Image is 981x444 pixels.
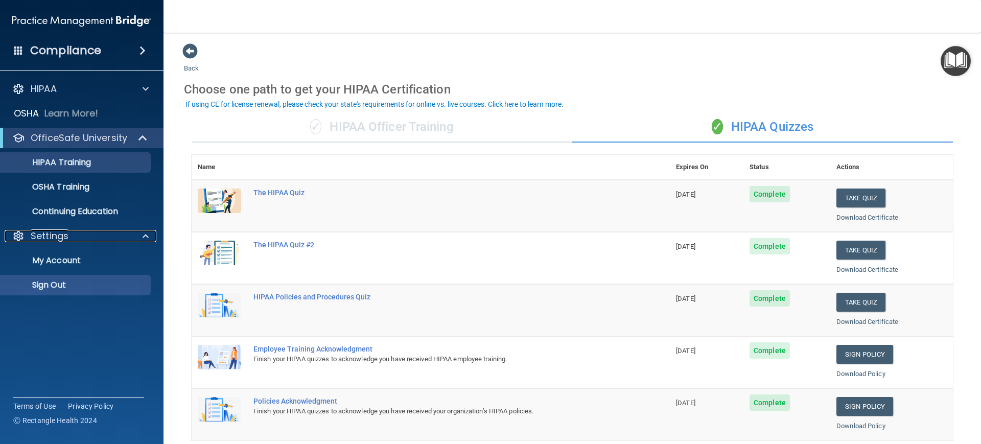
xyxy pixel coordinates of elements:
[13,401,56,411] a: Terms of Use
[184,99,565,109] button: If using CE for license renewal, please check your state's requirements for online vs. live cours...
[743,155,830,180] th: Status
[310,119,321,134] span: ✓
[572,112,953,143] div: HIPAA Quizzes
[676,243,695,250] span: [DATE]
[7,157,91,168] p: HIPAA Training
[836,266,898,273] a: Download Certificate
[941,46,971,76] button: Open Resource Center
[750,186,790,202] span: Complete
[750,342,790,359] span: Complete
[12,83,149,95] a: HIPAA
[12,132,148,144] a: OfficeSafe University
[830,155,953,180] th: Actions
[836,422,885,430] a: Download Policy
[253,241,619,249] div: The HIPAA Quiz #2
[30,43,101,58] h4: Compliance
[676,399,695,407] span: [DATE]
[836,345,893,364] a: Sign Policy
[750,394,790,411] span: Complete
[253,397,619,405] div: Policies Acknowledgment
[44,107,99,120] p: Learn More!
[253,189,619,197] div: The HIPAA Quiz
[7,182,89,192] p: OSHA Training
[676,347,695,355] span: [DATE]
[7,280,146,290] p: Sign Out
[253,345,619,353] div: Employee Training Acknowledgment
[253,353,619,365] div: Finish your HIPAA quizzes to acknowledge you have received HIPAA employee training.
[31,132,127,144] p: OfficeSafe University
[750,238,790,254] span: Complete
[13,415,97,426] span: Ⓒ Rectangle Health 2024
[836,370,885,378] a: Download Policy
[31,83,57,95] p: HIPAA
[192,112,572,143] div: HIPAA Officer Training
[185,101,564,108] div: If using CE for license renewal, please check your state's requirements for online vs. live cours...
[31,230,68,242] p: Settings
[14,107,39,120] p: OSHA
[836,214,898,221] a: Download Certificate
[68,401,114,411] a: Privacy Policy
[7,255,146,266] p: My Account
[836,189,885,207] button: Take Quiz
[7,206,146,217] p: Continuing Education
[750,290,790,307] span: Complete
[184,75,961,104] div: Choose one path to get your HIPAA Certification
[253,293,619,301] div: HIPAA Policies and Procedures Quiz
[253,405,619,417] div: Finish your HIPAA quizzes to acknowledge you have received your organization’s HIPAA policies.
[184,52,199,72] a: Back
[676,191,695,198] span: [DATE]
[670,155,743,180] th: Expires On
[712,119,723,134] span: ✓
[192,155,247,180] th: Name
[676,295,695,302] span: [DATE]
[804,371,969,412] iframe: Drift Widget Chat Controller
[836,241,885,260] button: Take Quiz
[836,293,885,312] button: Take Quiz
[12,230,149,242] a: Settings
[836,318,898,325] a: Download Certificate
[12,11,151,31] img: PMB logo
